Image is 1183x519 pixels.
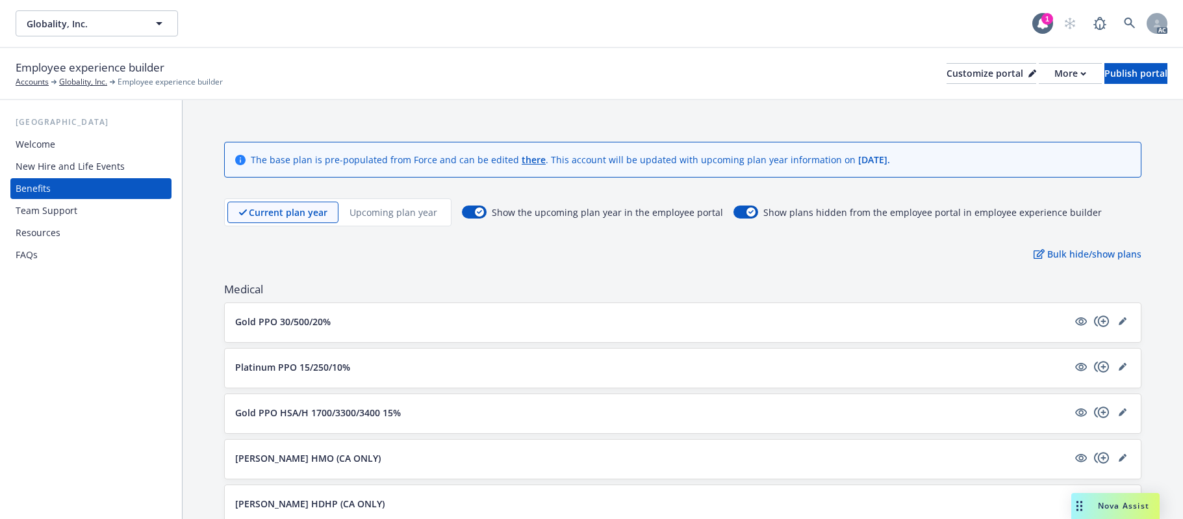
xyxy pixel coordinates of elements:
span: . This account will be updated with upcoming plan year information on [546,153,858,166]
button: Gold PPO HSA/H 1700/3300/3400 15% [235,406,1068,419]
span: Employee experience builder [118,76,223,88]
a: visible [1073,450,1089,466]
a: visible [1073,313,1089,329]
div: Welcome [16,134,55,155]
a: Team Support [10,200,172,221]
div: FAQs [16,245,38,265]
div: New Hire and Life Events [16,156,125,177]
div: Benefits [16,178,51,199]
button: [PERSON_NAME] HDHP (CA ONLY) [235,497,1068,511]
a: New Hire and Life Events [10,156,172,177]
a: editPencil [1115,313,1130,329]
p: Upcoming plan year [350,206,437,219]
span: Show the upcoming plan year in the employee portal [492,206,723,219]
a: FAQs [10,245,172,265]
p: Platinum PPO 15/250/10% [235,360,350,374]
div: Publish portal [1104,64,1167,83]
button: Publish portal [1104,63,1167,84]
span: [DATE] . [858,153,890,166]
p: Gold PPO HSA/H 1700/3300/3400 15% [235,406,401,419]
button: Nova Assist [1071,493,1160,519]
a: editPencil [1115,450,1130,466]
span: Medical [224,282,1141,297]
button: Globality, Inc. [16,10,178,36]
button: Customize portal [947,63,1036,84]
div: More [1054,64,1086,83]
div: Team Support [16,200,77,221]
a: visible [1073,405,1089,420]
p: [PERSON_NAME] HDHP (CA ONLY) [235,497,385,511]
div: Customize portal [947,64,1036,83]
button: Gold PPO 30/500/20% [235,315,1068,328]
a: Start snowing [1057,10,1083,36]
a: Globality, Inc. [59,76,107,88]
div: 1 [1041,13,1053,25]
span: Employee experience builder [16,59,164,76]
a: editPencil [1115,405,1130,420]
p: [PERSON_NAME] HMO (CA ONLY) [235,451,381,465]
a: Welcome [10,134,172,155]
a: Benefits [10,178,172,199]
p: Bulk hide/show plans [1034,247,1141,261]
span: Nova Assist [1098,500,1149,511]
span: The base plan is pre-populated from Force and can be edited [251,153,522,166]
a: Accounts [16,76,49,88]
a: copyPlus [1094,313,1110,329]
button: More [1039,63,1102,84]
span: Show plans hidden from the employee portal in employee experience builder [763,206,1102,219]
div: [GEOGRAPHIC_DATA] [10,116,172,129]
div: Drag to move [1071,493,1088,519]
a: Resources [10,222,172,243]
a: visible [1073,359,1089,375]
a: editPencil [1115,359,1130,375]
a: there [522,153,546,166]
button: [PERSON_NAME] HMO (CA ONLY) [235,451,1068,465]
p: Current plan year [249,206,327,219]
a: copyPlus [1094,450,1110,466]
span: Globality, Inc. [27,17,139,31]
a: copyPlus [1094,405,1110,420]
a: copyPlus [1094,359,1110,375]
a: Report a Bug [1087,10,1113,36]
div: Resources [16,222,60,243]
p: Gold PPO 30/500/20% [235,315,331,328]
a: Search [1117,10,1143,36]
button: Platinum PPO 15/250/10% [235,360,1068,374]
